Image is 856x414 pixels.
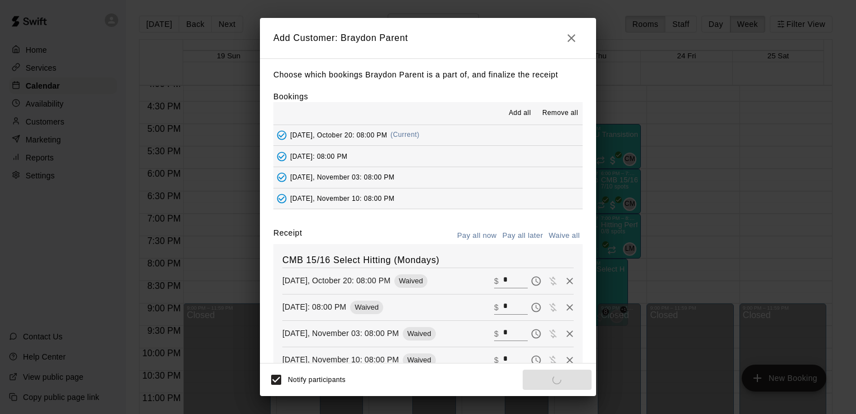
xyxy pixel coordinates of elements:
[282,354,399,365] p: [DATE], November 10: 08:00 PM
[545,275,561,285] span: Waive payment
[403,329,436,338] span: Waived
[282,301,346,312] p: [DATE]: 08:00 PM
[561,299,578,316] button: Remove
[273,146,583,167] button: Added - Collect Payment[DATE]: 08:00 PM
[350,303,383,311] span: Waived
[538,104,583,122] button: Remove all
[290,152,347,160] span: [DATE]: 08:00 PM
[403,356,436,364] span: Waived
[545,328,561,338] span: Waive payment
[454,227,500,245] button: Pay all now
[502,104,538,122] button: Add all
[528,275,545,285] span: Pay later
[288,376,346,384] span: Notify participants
[273,167,583,188] button: Added - Collect Payment[DATE], November 03: 08:00 PM
[273,169,290,186] button: Added - Collect Payment
[290,194,394,202] span: [DATE], November 10: 08:00 PM
[528,328,545,338] span: Pay later
[494,275,499,287] p: $
[500,227,546,245] button: Pay all later
[494,355,499,366] p: $
[273,148,290,165] button: Added - Collect Payment
[282,253,574,268] h6: CMB 15/16 Select Hitting (Mondays)
[273,125,583,146] button: Added - Collect Payment[DATE], October 20: 08:00 PM(Current)
[545,302,561,311] span: Waive payment
[273,227,302,245] label: Receipt
[494,328,499,339] p: $
[273,188,583,209] button: Added - Collect Payment[DATE], November 10: 08:00 PM
[390,131,420,139] span: (Current)
[546,227,583,245] button: Waive all
[561,352,578,369] button: Remove
[561,273,578,289] button: Remove
[542,108,578,119] span: Remove all
[282,328,399,339] p: [DATE], November 03: 08:00 PM
[260,18,596,58] h2: Add Customer: Braydon Parent
[561,325,578,342] button: Remove
[273,68,583,82] p: Choose which bookings Braydon Parent is a part of, and finalize the receipt
[528,302,545,311] span: Pay later
[528,355,545,364] span: Pay later
[509,108,531,119] span: Add all
[494,302,499,313] p: $
[290,173,394,181] span: [DATE], November 03: 08:00 PM
[273,190,290,207] button: Added - Collect Payment
[290,131,387,139] span: [DATE], October 20: 08:00 PM
[273,127,290,144] button: Added - Collect Payment
[273,92,308,101] label: Bookings
[545,355,561,364] span: Waive payment
[394,277,427,285] span: Waived
[282,275,390,286] p: [DATE], October 20: 08:00 PM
